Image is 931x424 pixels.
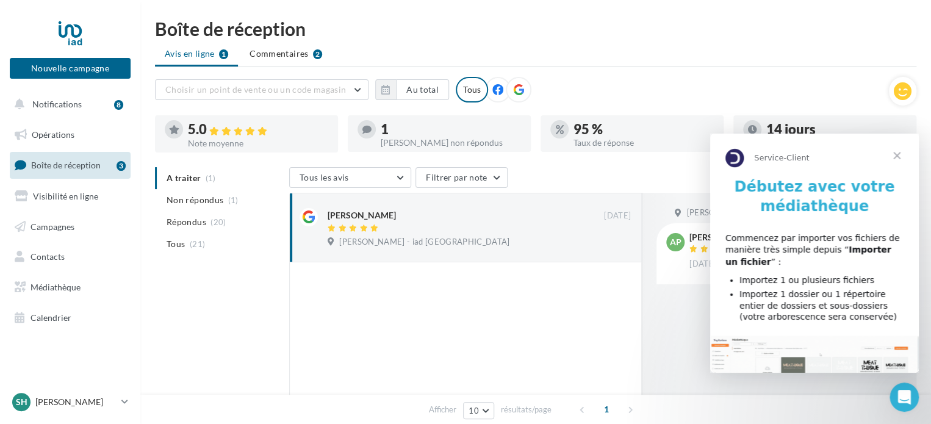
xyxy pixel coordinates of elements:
span: [DATE] [604,210,631,221]
button: Choisir un point de vente ou un code magasin [155,79,368,100]
span: Contacts [31,251,65,262]
span: Tous les avis [300,172,349,182]
div: [PERSON_NAME] [689,233,758,242]
div: 14 jours [766,123,907,136]
div: 8 [114,100,123,110]
button: 10 [463,402,494,419]
div: Taux de réponse [573,138,714,147]
div: Boîte de réception [155,20,916,38]
a: Boîte de réception3 [7,152,133,178]
span: (21) [190,239,205,249]
div: 5.0 [188,123,328,137]
span: 10 [469,406,479,415]
a: Campagnes [7,214,133,240]
button: Filtrer par note [415,167,508,188]
span: [PERSON_NAME] - iad [GEOGRAPHIC_DATA] [339,237,509,248]
div: Tous [456,77,488,102]
span: AP [670,236,681,248]
div: 3 [117,161,126,171]
div: 95 % [573,123,714,136]
button: Au total [375,79,449,100]
span: Boîte de réception [31,160,101,170]
span: Campagnes [31,221,74,231]
div: 2 [313,49,322,59]
span: (20) [210,217,226,227]
div: Note moyenne [188,139,328,148]
button: Au total [396,79,449,100]
span: Médiathèque [31,282,81,292]
div: [PERSON_NAME] [328,209,396,221]
button: Nouvelle campagne [10,58,131,79]
span: Calendrier [31,312,71,323]
iframe: Intercom live chat message [710,134,919,373]
span: Tous [167,238,185,250]
span: Notifications [32,99,82,109]
iframe: Intercom live chat [890,383,919,412]
p: [PERSON_NAME] [35,396,117,408]
span: résultats/page [501,404,552,415]
button: Tous les avis [289,167,411,188]
span: [PERSON_NAME] - iad [GEOGRAPHIC_DATA] [686,207,857,218]
span: Répondus [167,216,206,228]
span: Afficher [429,404,456,415]
div: [PERSON_NAME] non répondus [381,138,521,147]
a: Visibilité en ligne [7,184,133,209]
a: Opérations [7,122,133,148]
span: Visibilité en ligne [33,191,98,201]
span: 1 [597,400,616,419]
a: Médiathèque [7,275,133,300]
div: 1 [381,123,521,136]
a: Contacts [7,244,133,270]
span: Opérations [32,129,74,140]
a: SH [PERSON_NAME] [10,390,131,414]
span: SH [16,396,27,408]
span: [DATE] [689,259,716,270]
button: Notifications 8 [7,92,128,117]
span: (1) [228,195,239,205]
a: Calendrier [7,305,133,331]
span: Choisir un point de vente ou un code magasin [165,84,346,95]
span: Non répondus [167,194,223,206]
span: Commentaires [250,48,308,60]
